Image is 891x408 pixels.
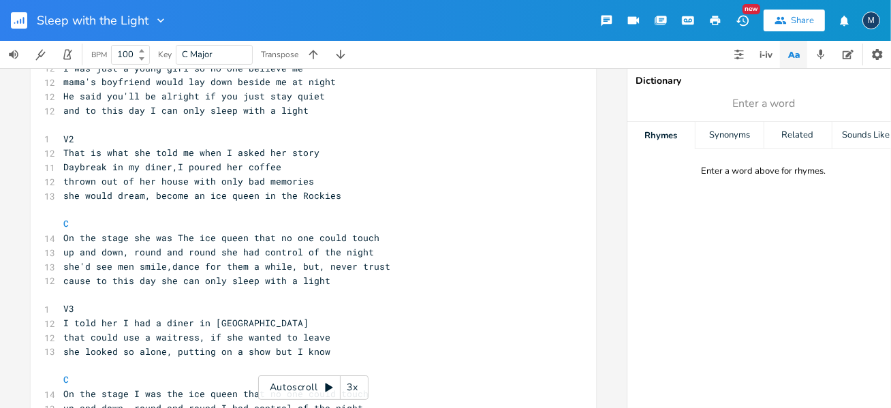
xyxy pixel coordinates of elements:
span: she would dream, become an ice queen in the Rockies [63,189,341,202]
span: On the stage she was The ice queen that no one could touch [63,232,379,244]
span: He said you'll be alright if you just stay quiet [63,90,325,102]
span: she looked so alone, putting on a show but I know [63,345,330,358]
span: up and down, round and round she had control of the night [63,246,374,258]
span: C [63,373,69,386]
span: Sleep with the Light [37,14,148,27]
span: V3 [63,302,74,315]
div: Synonyms [695,122,763,149]
div: Enter a word above for rhymes. [702,166,826,177]
span: and to this day I can only sleep with a light [63,104,309,116]
span: Daybreak in my diner,I poured her coffee [63,161,281,173]
span: C [63,217,69,230]
span: C Major [182,48,213,61]
span: That is what she told me when I asked her story [63,146,319,159]
span: cause to this day she can only sleep with a light [63,274,330,287]
span: thrown out of her house with only bad memories [63,175,314,187]
span: Enter a word [732,96,795,112]
div: Autoscroll [258,375,369,400]
button: M [862,5,880,36]
span: V2 [63,133,74,145]
div: BPM [91,51,107,59]
div: 3x [341,375,365,400]
span: I told her I had a diner in [GEOGRAPHIC_DATA] [63,317,309,329]
div: Rhymes [627,122,695,149]
div: Key [158,50,172,59]
div: New [742,4,760,14]
div: Related [764,122,832,149]
span: she'd see men smile,dance for them a while, but, never trust [63,260,390,272]
span: On the stage I was the ice queen that no one could touch [63,388,369,400]
span: that could use a waitress, if she wanted to leave [63,331,330,343]
div: Transpose [261,50,298,59]
button: Share [764,10,825,31]
span: mama's boyfriend would lay down beside me at night [63,76,336,88]
div: Marketa [862,12,880,29]
button: New [729,8,756,33]
span: I was just a young girl so no one believe me [63,62,303,74]
div: Share [791,14,814,27]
